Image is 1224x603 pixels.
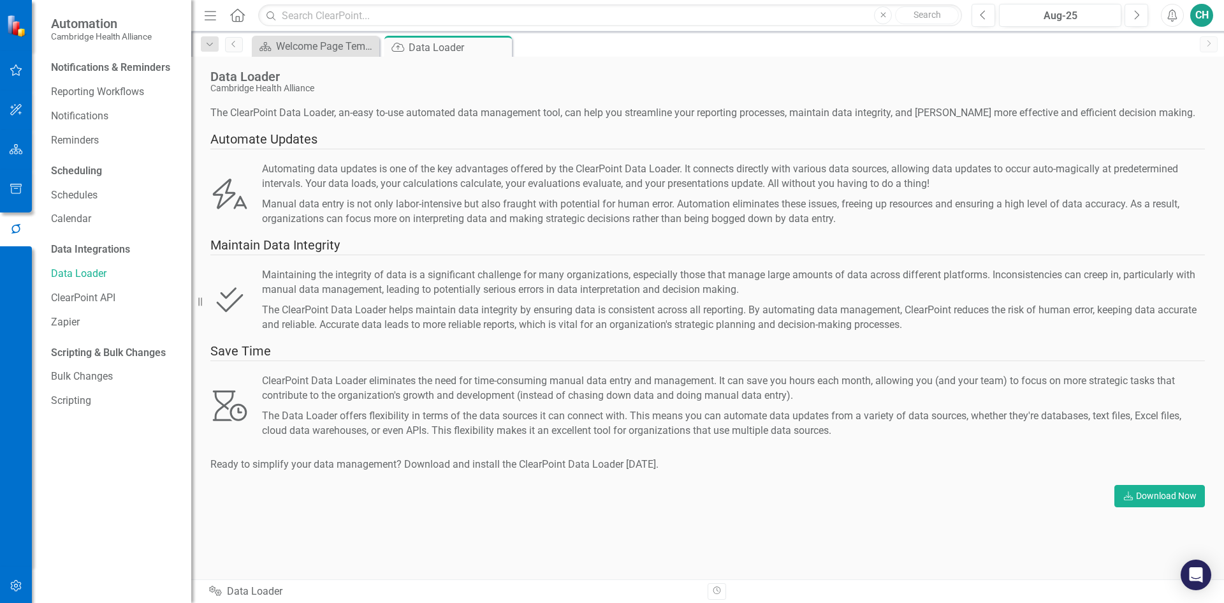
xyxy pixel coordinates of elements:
div: Cambridge Health Alliance [210,84,1198,93]
a: Notifications [51,109,178,124]
div: Data Loader [409,40,509,56]
small: Cambridge Health Alliance [51,31,152,41]
div: Scheduling [51,164,102,179]
a: Welcome Page Template [255,38,376,54]
a: Scripting [51,394,178,408]
a: Calendar [51,212,178,227]
a: Reporting Workflows [51,85,178,100]
div: Save Time [210,342,1205,361]
div: The ClearPoint Data Loader helps maintain data integrity by ensuring data is consistent across al... [262,303,1205,332]
div: The ClearPoint Data Loader, an-easy to-use automated data management tool, can help you streamlin... [210,106,1205,121]
a: Schedules [51,188,178,203]
div: Scripting & Bulk Changes [51,346,166,361]
div: The Data Loader offers flexibility in terms of the data sources it can connect with. This means y... [262,409,1205,438]
a: Reminders [51,133,178,148]
img: ClearPoint Strategy [6,14,29,36]
div: Welcome Page Template [276,38,376,54]
span: Search [914,10,941,20]
div: Data Loader [210,70,1198,84]
button: Aug-25 [999,4,1121,27]
button: Search [895,6,959,24]
div: Ready to simplify your data management? Download and install the ClearPoint Data Loader [DATE]. [210,458,1205,472]
a: Data Loader [51,267,178,281]
div: Data Loader [209,584,698,599]
div: ClearPoint Data Loader eliminates the need for time-consuming manual data entry and management. I... [262,374,1205,403]
div: Automating data updates is one of the key advantages offered by the ClearPoint Data Loader. It co... [262,162,1205,191]
div: Automate Updates [210,130,1205,149]
button: CH [1190,4,1213,27]
div: Data Integrations [51,242,130,257]
input: Search ClearPoint... [258,4,962,27]
div: Notifications & Reminders [51,61,170,75]
span: Automation [51,16,152,31]
a: Download Now [1114,485,1205,507]
a: ClearPoint API [51,291,178,306]
a: Zapier [51,315,178,330]
div: Open Intercom Messenger [1181,560,1211,590]
div: Maintain Data Integrity [210,236,1205,255]
div: Maintaining the integrity of data is a significant challenge for many organizations, especially t... [262,268,1205,297]
div: Manual data entry is not only labor-intensive but also fraught with potential for human error. Au... [262,197,1205,227]
div: Aug-25 [1003,8,1117,24]
a: Bulk Changes [51,369,178,384]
